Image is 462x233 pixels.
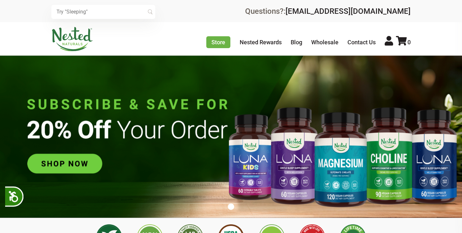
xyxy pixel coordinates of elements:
input: Try "Sleeping" [51,5,155,19]
a: 0 [396,39,411,46]
a: Contact Us [347,39,376,46]
img: Nested Naturals [51,27,93,51]
a: [EMAIL_ADDRESS][DOMAIN_NAME] [286,7,411,16]
a: Nested Rewards [240,39,282,46]
a: Blog [291,39,302,46]
span: 0 [407,39,411,46]
div: Questions?: [245,7,411,15]
a: Wholesale [311,39,338,46]
a: Store [206,36,230,48]
button: 1 of 1 [228,203,234,210]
